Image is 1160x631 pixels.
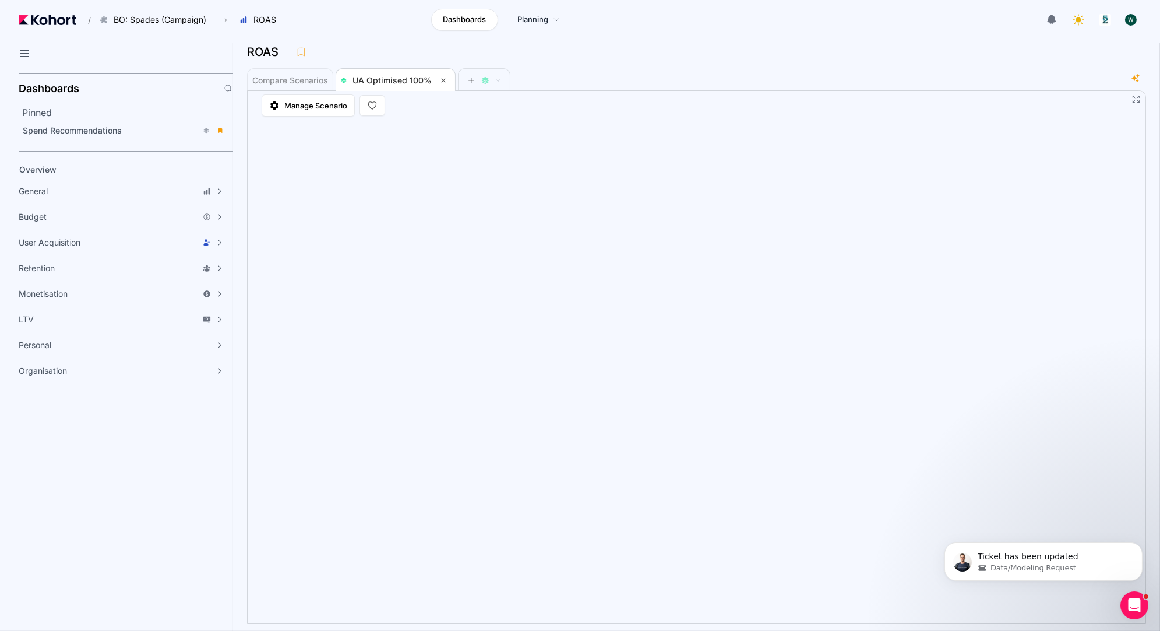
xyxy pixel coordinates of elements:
[284,100,347,111] span: Manage Scenario
[253,14,276,26] span: ROAS
[19,339,51,351] span: Personal
[233,10,288,30] button: ROAS
[431,9,498,31] a: Dashboards
[352,75,432,85] span: UA Optimised 100%
[443,14,486,26] span: Dashboards
[15,161,213,178] a: Overview
[1099,14,1111,26] img: logo_logo_images_1_20240607072359498299_20240828135028712857.jpeg
[19,15,76,25] img: Kohort logo
[114,14,206,26] span: BO: Spades (Campaign)
[22,106,233,120] h2: Pinned
[252,76,328,85] span: Compare Scenarios
[222,15,230,24] span: ›
[19,262,55,274] span: Retention
[505,9,572,31] a: Planning
[19,314,34,325] span: LTV
[1120,591,1148,619] iframe: Intercom live chat
[23,125,122,135] span: Spend Recommendations
[79,14,91,26] span: /
[19,122,230,139] a: Spend Recommendations
[1131,94,1141,104] button: Fullscreen
[19,164,57,174] span: Overview
[517,14,548,26] span: Planning
[93,10,218,30] button: BO: Spades (Campaign)
[19,237,80,248] span: User Acquisition
[19,211,47,223] span: Budget
[19,288,68,300] span: Monetisation
[19,83,79,94] h2: Dashboards
[262,94,355,117] a: Manage Scenario
[927,518,1160,600] iframe: Intercom notifications message
[19,185,48,197] span: General
[19,365,67,377] span: Organisation
[247,46,285,58] h3: ROAS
